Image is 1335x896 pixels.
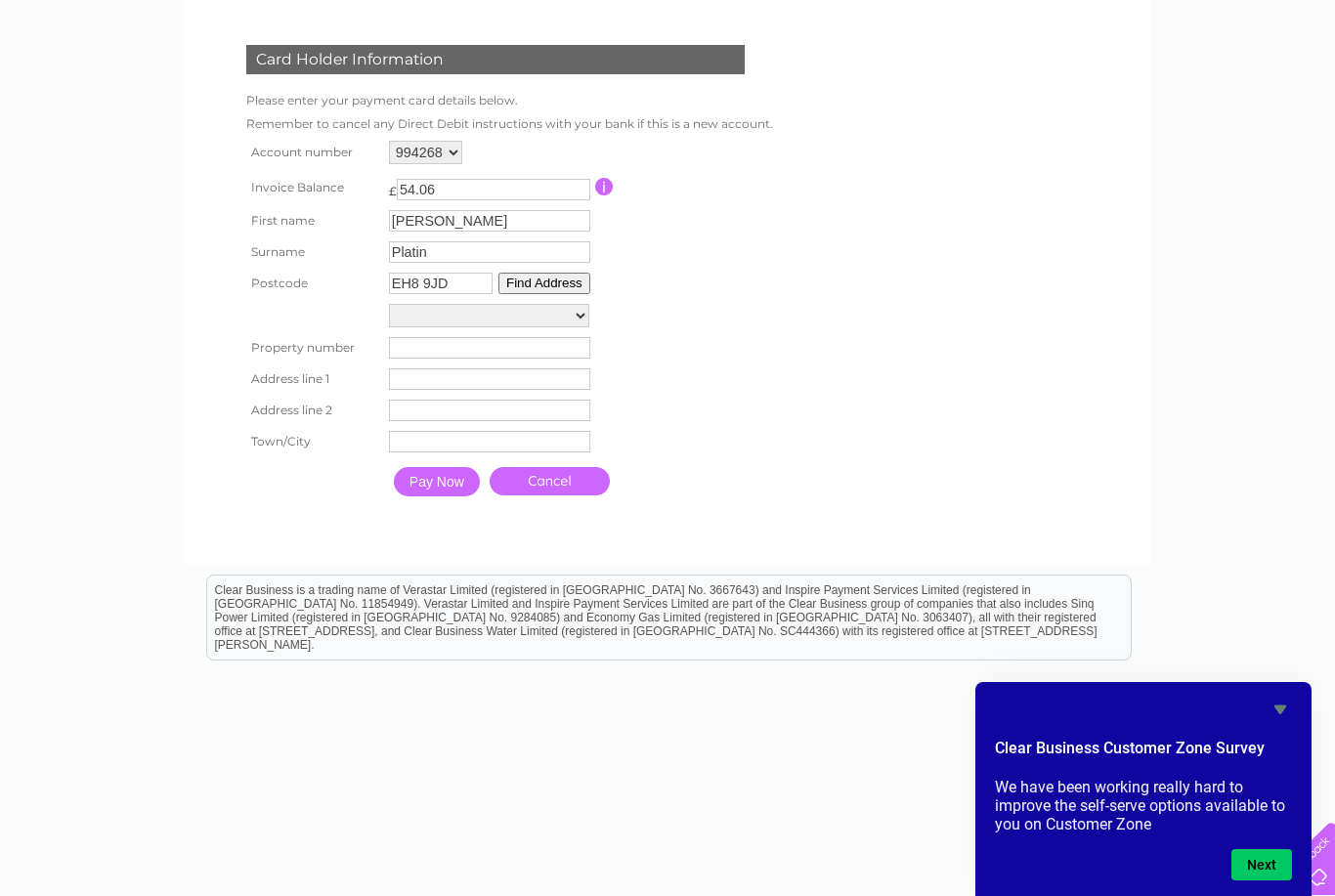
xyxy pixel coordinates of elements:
td: Please enter your payment card details below. [241,89,778,112]
button: Next question [1231,849,1292,880]
th: Invoice Balance [241,169,384,205]
a: Telecoms [1095,83,1153,98]
a: 0333 014 3131 [967,10,1101,34]
th: Postcode [241,268,384,299]
div: Clear Business is a trading name of Verastar Limited (registered in [GEOGRAPHIC_DATA] No. 3667643... [207,11,1131,95]
td: £ [389,174,397,198]
th: Account number [241,136,384,169]
img: logo.png [47,51,147,110]
input: Pay Now [394,467,480,496]
th: Town/City [241,426,384,457]
a: Cancel [490,467,610,495]
button: Find Address [498,273,590,294]
a: Blog [1165,83,1193,98]
th: Property number [241,332,384,363]
a: Energy [1040,83,1083,98]
td: Remember to cancel any Direct Debit instructions with your bank if this is a new account. [241,112,778,136]
div: Card Holder Information [246,45,745,74]
th: Address line 1 [241,363,384,395]
p: We have been working really hard to improve the self-serve options available to you on Customer Zone [995,778,1292,833]
button: Hide survey [1269,698,1292,721]
th: Address line 2 [241,395,384,426]
a: Log out [1270,83,1316,98]
th: Surname [241,236,384,268]
th: First name [241,205,384,236]
h2: Clear Business Customer Zone Survey [995,737,1292,770]
a: Water [991,83,1028,98]
input: Information [595,178,614,195]
a: Contact [1205,83,1253,98]
div: Clear Business Customer Zone Survey [995,698,1292,880]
